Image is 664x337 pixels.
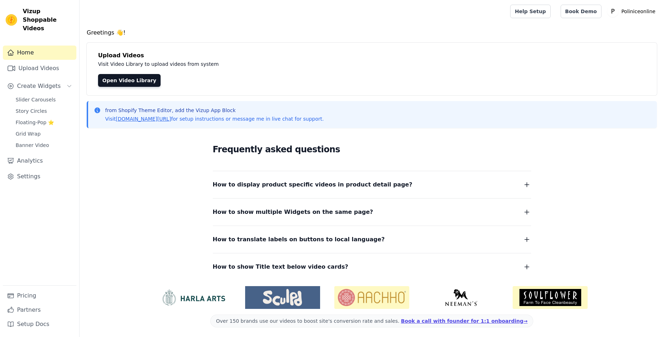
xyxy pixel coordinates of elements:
img: Vizup [6,14,17,26]
img: Sculpd US [245,289,320,306]
h4: Greetings 👋! [87,28,657,37]
a: Banner Video [11,140,76,150]
a: Book Demo [561,5,601,18]
a: Upload Videos [3,61,76,75]
button: How to translate labels on buttons to local language? [213,235,531,244]
span: How to show Title text below video cards? [213,262,349,272]
button: How to show Title text below video cards? [213,262,531,272]
span: Story Circles [16,107,47,115]
a: Open Video Library [98,74,161,87]
img: Soulflower [513,286,588,309]
span: Create Widgets [17,82,61,90]
button: How to display product specific videos in product detail page? [213,180,531,190]
img: Aachho [334,286,409,309]
button: Create Widgets [3,79,76,93]
img: Neeman's [423,289,498,306]
button: P Poliniceonline [607,5,658,18]
a: Home [3,46,76,60]
h4: Upload Videos [98,51,646,60]
button: How to show multiple Widgets on the same page? [213,207,531,217]
span: How to translate labels on buttons to local language? [213,235,385,244]
span: How to show multiple Widgets on the same page? [213,207,373,217]
a: Partners [3,303,76,317]
a: Pricing [3,289,76,303]
p: Visit Video Library to upload videos from system [98,60,416,68]
a: Story Circles [11,106,76,116]
span: Vizup Shoppable Videos [23,7,74,33]
p: Visit for setup instructions or message me in live chat for support. [105,115,324,122]
a: Floating-Pop ⭐ [11,117,76,127]
a: Setup Docs [3,317,76,331]
a: Settings [3,169,76,184]
a: Book a call with founder for 1:1 onboarding [401,318,528,324]
span: Floating-Pop ⭐ [16,119,54,126]
span: Grid Wrap [16,130,41,137]
a: Slider Carousels [11,95,76,105]
a: [DOMAIN_NAME][URL] [116,116,171,122]
img: HarlaArts [156,289,231,306]
h2: Frequently asked questions [213,142,531,157]
p: Poliniceonline [619,5,658,18]
text: P [611,8,615,15]
span: How to display product specific videos in product detail page? [213,180,412,190]
p: from Shopify Theme Editor, add the Vizup App Block [105,107,324,114]
a: Help Setup [510,5,550,18]
span: Slider Carousels [16,96,56,103]
a: Grid Wrap [11,129,76,139]
span: Banner Video [16,142,49,149]
a: Analytics [3,154,76,168]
